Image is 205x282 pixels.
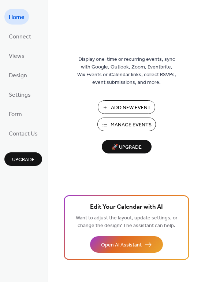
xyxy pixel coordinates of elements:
[4,28,36,44] a: Connect
[4,86,35,102] a: Settings
[97,118,156,131] button: Manage Events
[9,89,31,101] span: Settings
[4,9,29,25] a: Home
[90,236,163,253] button: Open AI Assistant
[12,156,35,164] span: Upgrade
[111,104,151,112] span: Add New Event
[90,202,163,212] span: Edit Your Calendar with AI
[9,109,22,120] span: Form
[4,125,42,141] a: Contact Us
[9,51,25,62] span: Views
[102,140,152,153] button: 🚀 Upgrade
[101,241,142,249] span: Open AI Assistant
[77,56,176,86] span: Display one-time or recurring events, sync with Google, Outlook, Zoom, Eventbrite, Wix Events or ...
[4,152,42,166] button: Upgrade
[9,128,38,140] span: Contact Us
[4,106,26,122] a: Form
[111,121,152,129] span: Manage Events
[9,70,27,81] span: Design
[9,12,25,23] span: Home
[4,48,29,63] a: Views
[9,31,31,42] span: Connect
[76,213,178,231] span: Want to adjust the layout, update settings, or change the design? The assistant can help.
[98,100,155,114] button: Add New Event
[4,67,31,83] a: Design
[106,142,147,152] span: 🚀 Upgrade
